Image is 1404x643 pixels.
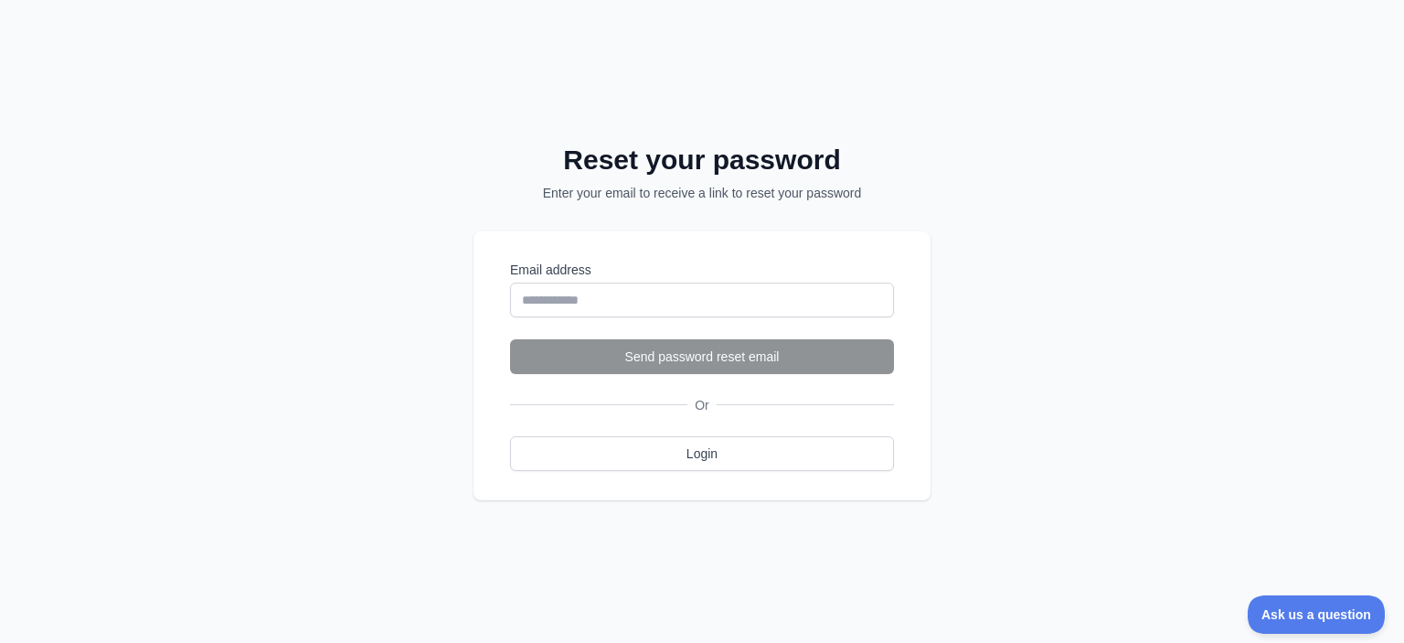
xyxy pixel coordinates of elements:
label: Email address [510,261,894,279]
h2: Reset your password [497,144,907,177]
a: Login [510,436,894,471]
span: Or [687,396,717,414]
button: Send password reset email [510,339,894,374]
p: Enter your email to receive a link to reset your password [497,184,907,202]
iframe: Toggle Customer Support [1248,595,1386,634]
